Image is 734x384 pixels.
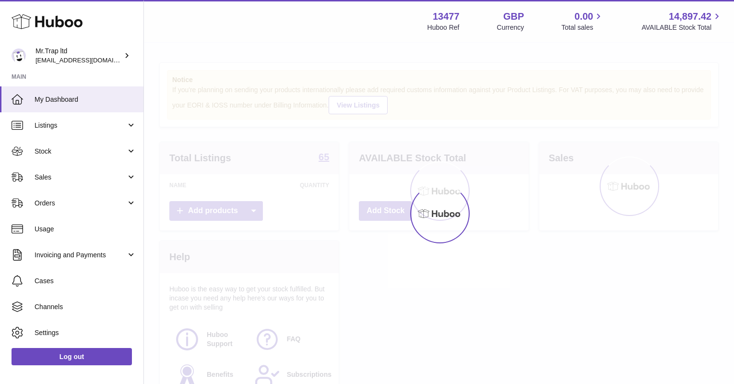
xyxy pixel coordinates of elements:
span: Orders [35,199,126,208]
a: 14,897.42 AVAILABLE Stock Total [641,10,722,32]
a: Log out [12,348,132,365]
strong: 13477 [433,10,460,23]
div: Mr.Trap ltd [36,47,122,65]
span: Invoicing and Payments [35,251,126,260]
div: Currency [497,23,524,32]
span: Usage [35,225,136,234]
div: Huboo Ref [427,23,460,32]
a: 0.00 Total sales [561,10,604,32]
span: Cases [35,276,136,286]
span: Settings [35,328,136,337]
span: Channels [35,302,136,312]
span: 0.00 [575,10,593,23]
span: AVAILABLE Stock Total [641,23,722,32]
strong: GBP [503,10,524,23]
span: Total sales [561,23,604,32]
span: Sales [35,173,126,182]
span: 14,897.42 [669,10,711,23]
span: [EMAIL_ADDRESS][DOMAIN_NAME] [36,56,141,64]
img: office@grabacz.eu [12,48,26,63]
span: Stock [35,147,126,156]
span: Listings [35,121,126,130]
span: My Dashboard [35,95,136,104]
